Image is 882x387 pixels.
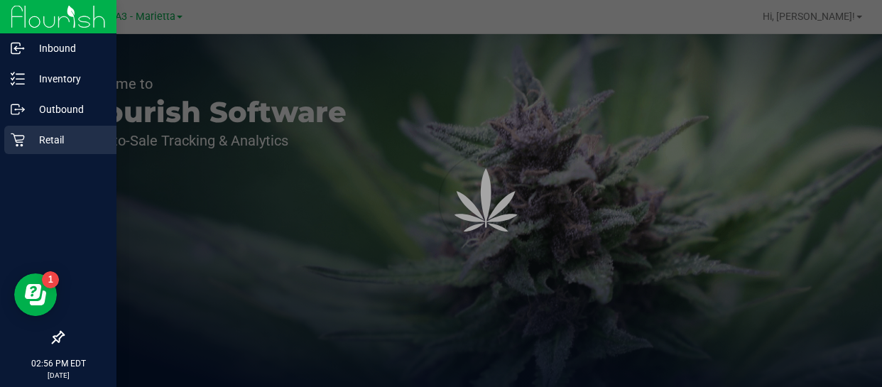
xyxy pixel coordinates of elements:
[11,102,25,116] inline-svg: Outbound
[25,131,110,148] p: Retail
[6,357,110,370] p: 02:56 PM EDT
[25,101,110,118] p: Outbound
[42,271,59,288] iframe: Resource center unread badge
[11,41,25,55] inline-svg: Inbound
[11,72,25,86] inline-svg: Inventory
[11,133,25,147] inline-svg: Retail
[25,70,110,87] p: Inventory
[25,40,110,57] p: Inbound
[6,370,110,381] p: [DATE]
[14,273,57,316] iframe: Resource center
